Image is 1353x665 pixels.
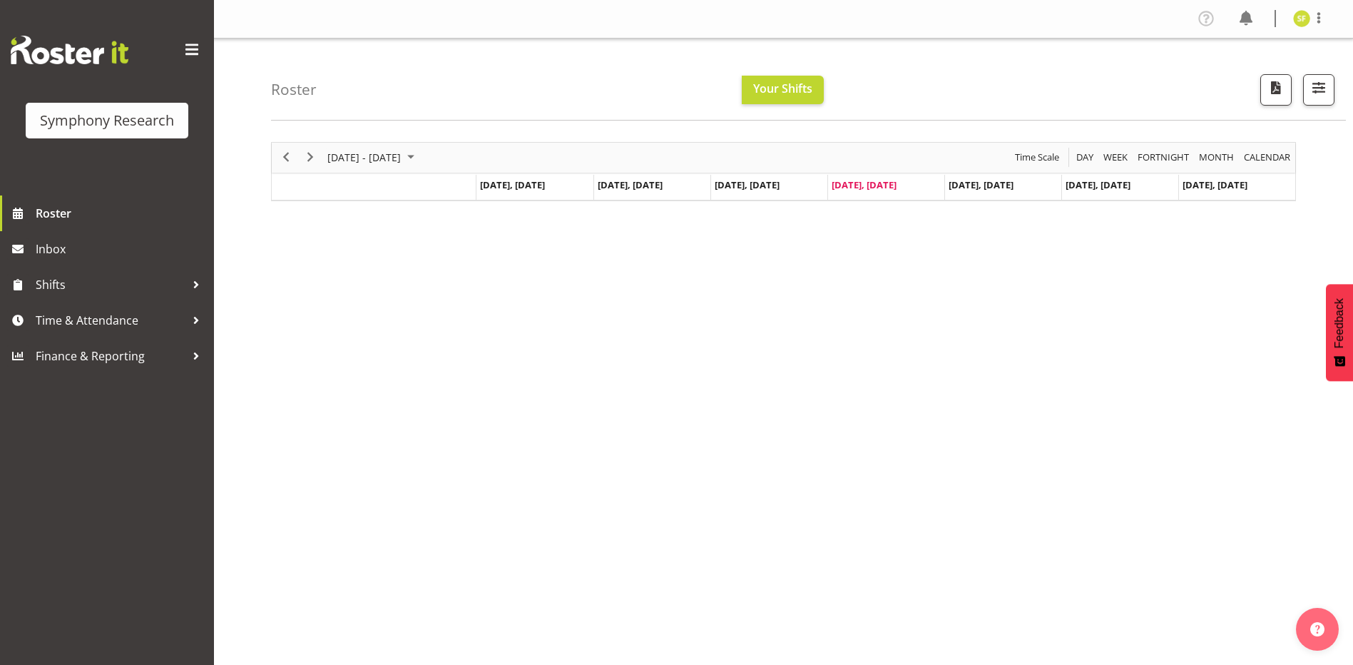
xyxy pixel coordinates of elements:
[271,81,317,98] h4: Roster
[36,238,207,260] span: Inbox
[11,36,128,64] img: Rosterit website logo
[1333,298,1346,348] span: Feedback
[40,110,174,131] div: Symphony Research
[1260,74,1292,106] button: Download a PDF of the roster according to the set date range.
[742,76,824,104] button: Your Shifts
[36,310,185,331] span: Time & Attendance
[1303,74,1334,106] button: Filter Shifts
[753,81,812,96] span: Your Shifts
[36,345,185,367] span: Finance & Reporting
[36,274,185,295] span: Shifts
[1326,284,1353,381] button: Feedback - Show survey
[36,203,207,224] span: Roster
[1293,10,1310,27] img: siva-fohe11858.jpg
[1310,622,1324,636] img: help-xxl-2.png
